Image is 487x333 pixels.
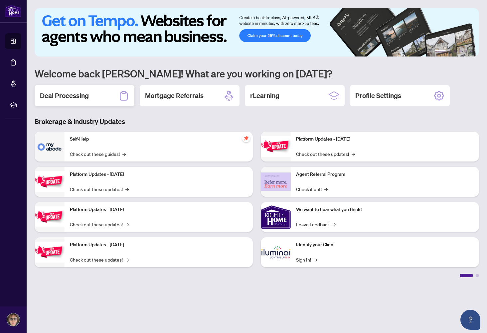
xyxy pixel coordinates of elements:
[250,91,279,100] h2: rLearning
[70,221,129,228] a: Check out these updates!→
[261,172,291,191] img: Agent Referral Program
[35,132,65,162] img: Self-Help
[261,202,291,232] img: We want to hear what you think!
[448,50,451,53] button: 2
[296,256,317,263] a: Sign In!→
[70,241,247,249] p: Platform Updates - [DATE]
[70,150,126,158] a: Check out these guides!→
[296,221,336,228] a: Leave Feedback→
[296,241,474,249] p: Identify your Client
[460,310,480,330] button: Open asap
[296,206,474,213] p: We want to hear what you think!
[145,91,204,100] h2: Mortgage Referrals
[261,136,291,157] img: Platform Updates - June 23, 2025
[314,256,317,263] span: →
[35,117,479,126] h3: Brokerage & Industry Updates
[332,221,336,228] span: →
[35,206,65,227] img: Platform Updates - July 21, 2025
[324,185,328,193] span: →
[242,134,250,142] span: pushpin
[35,8,479,56] img: Slide 0
[459,50,462,53] button: 4
[125,221,129,228] span: →
[35,171,65,192] img: Platform Updates - September 16, 2025
[296,171,474,178] p: Agent Referral Program
[470,50,472,53] button: 6
[7,313,20,326] img: Profile Icon
[296,150,355,158] a: Check out these updates!→
[70,136,247,143] p: Self-Help
[70,206,247,213] p: Platform Updates - [DATE]
[70,185,129,193] a: Check out these updates!→
[261,237,291,267] img: Identify your Client
[464,50,467,53] button: 5
[352,150,355,158] span: →
[70,171,247,178] p: Platform Updates - [DATE]
[122,150,126,158] span: →
[125,256,129,263] span: →
[70,256,129,263] a: Check out these updates!→
[355,91,401,100] h2: Profile Settings
[454,50,456,53] button: 3
[35,67,479,80] h1: Welcome back [PERSON_NAME]! What are you working on [DATE]?
[35,242,65,263] img: Platform Updates - July 8, 2025
[40,91,89,100] h2: Deal Processing
[296,185,328,193] a: Check it out!→
[125,185,129,193] span: →
[435,50,446,53] button: 1
[5,5,21,17] img: logo
[296,136,474,143] p: Platform Updates - [DATE]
